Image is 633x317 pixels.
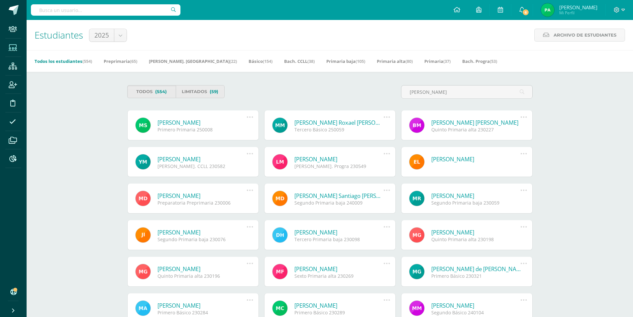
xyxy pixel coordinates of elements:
a: [PERSON_NAME] [158,192,247,200]
span: (59) [210,85,218,98]
span: (154) [263,58,272,64]
div: Segundo Primaria baja 230076 [158,236,247,242]
div: Tercero Primaria baja 230098 [294,236,384,242]
img: ea606af391f2c2e5188f5482682bdea3.png [541,3,554,17]
div: [PERSON_NAME]. Progra 230549 [294,163,384,169]
span: (38) [307,58,315,64]
a: 2025 [89,29,127,42]
a: [PERSON_NAME] [158,229,247,236]
span: (105) [356,58,365,64]
div: [PERSON_NAME]. CCLL 230582 [158,163,247,169]
a: [PERSON_NAME] [431,192,521,200]
div: Quinto Primaria alta 230198 [431,236,521,242]
a: Primaria alta(80) [377,56,413,67]
a: [PERSON_NAME] [158,155,247,163]
a: [PERSON_NAME] [294,229,384,236]
a: [PERSON_NAME] de [PERSON_NAME] [GEOGRAPHIC_DATA] [431,265,521,273]
a: Preprimaria(65) [104,56,137,67]
div: Quinto Primaria alta 230227 [431,126,521,133]
div: Segundo Primaria baja 230059 [431,200,521,206]
span: (22) [230,58,237,64]
a: [PERSON_NAME] Roxael [PERSON_NAME] [294,119,384,126]
a: Limitados(59) [176,85,225,98]
span: (80) [405,58,413,64]
span: 6 [522,9,529,16]
span: [PERSON_NAME] [559,4,597,11]
div: Primero Básico 230321 [431,273,521,279]
div: Segundo Básico 240104 [431,309,521,316]
input: Busca al estudiante aquí... [401,85,532,98]
a: [PERSON_NAME] [431,155,521,163]
a: Primaria(37) [424,56,451,67]
span: (554) [155,85,167,98]
div: Preparatoria Preprimaria 230006 [158,200,247,206]
a: Bach. Progra(53) [462,56,497,67]
a: [PERSON_NAME] [294,155,384,163]
a: [PERSON_NAME]. [GEOGRAPHIC_DATA](22) [149,56,237,67]
span: 2025 [94,29,109,42]
a: [PERSON_NAME] [294,302,384,309]
a: [PERSON_NAME] [PERSON_NAME] [431,119,521,126]
a: Bach. CCLL(38) [284,56,315,67]
div: Primero Básico 230284 [158,309,247,316]
a: [PERSON_NAME] Santiago [PERSON_NAME] [294,192,384,200]
span: Archivo de Estudiantes [554,29,616,41]
span: (554) [82,58,92,64]
span: Estudiantes [35,29,83,41]
span: (53) [490,58,497,64]
span: Mi Perfil [559,10,597,16]
span: (37) [443,58,451,64]
div: Tercero Básico 250059 [294,126,384,133]
a: [PERSON_NAME] [158,265,247,273]
div: Sexto Primaria alta 230269 [294,273,384,279]
span: (65) [130,58,137,64]
a: [PERSON_NAME] [158,119,247,126]
div: Primero Primaria 250008 [158,126,247,133]
a: [PERSON_NAME] [158,302,247,309]
a: [PERSON_NAME] [431,302,521,309]
a: Archivo de Estudiantes [534,29,625,42]
div: Quinto Primaria alta 230196 [158,273,247,279]
input: Busca un usuario... [31,4,180,16]
a: Básico(154) [249,56,272,67]
a: [PERSON_NAME] [431,229,521,236]
div: Primero Básico 230289 [294,309,384,316]
a: Todos los estudiantes(554) [35,56,92,67]
a: [PERSON_NAME] [294,265,384,273]
a: Primaria baja(105) [326,56,365,67]
a: Todos(554) [127,85,176,98]
div: Segundo Primaria baja 240009 [294,200,384,206]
